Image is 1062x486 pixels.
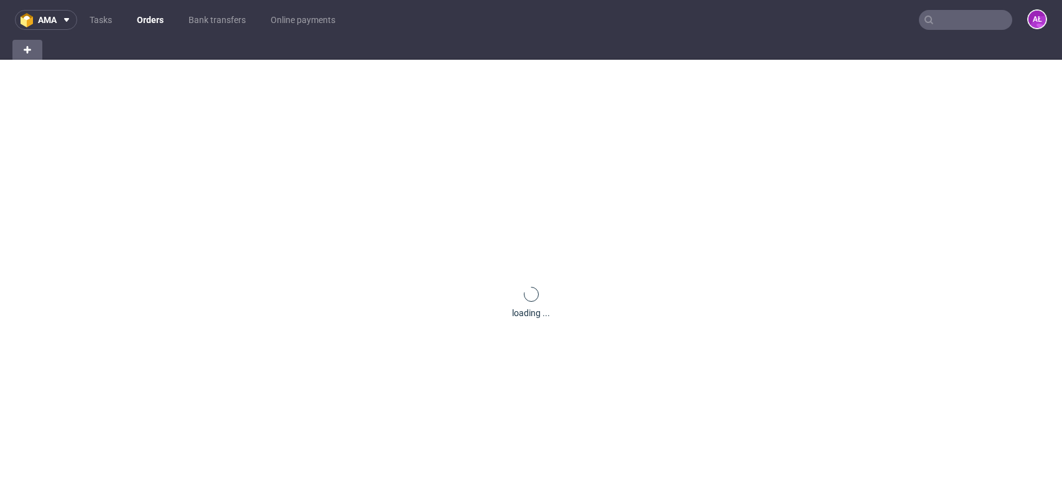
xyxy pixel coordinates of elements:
[263,10,343,30] a: Online payments
[21,13,38,27] img: logo
[181,10,253,30] a: Bank transfers
[129,10,171,30] a: Orders
[512,307,550,319] div: loading ...
[15,10,77,30] button: ama
[82,10,119,30] a: Tasks
[1028,11,1046,28] figcaption: AŁ
[38,16,57,24] span: ama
